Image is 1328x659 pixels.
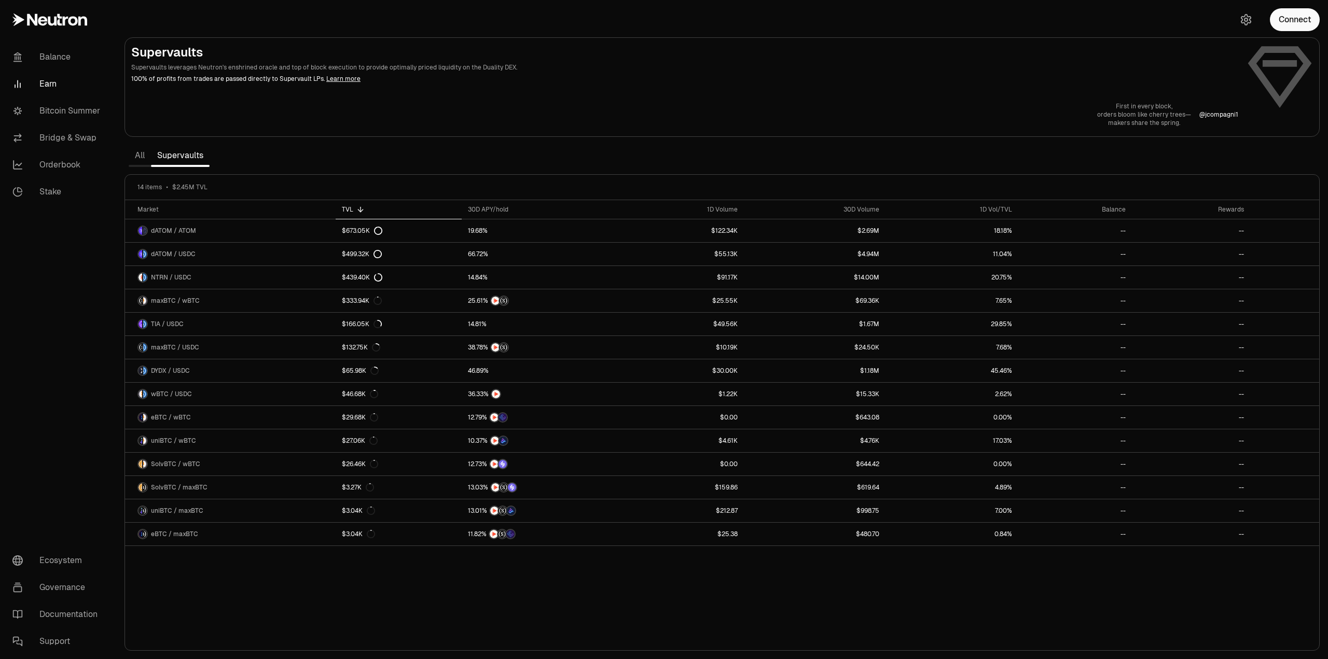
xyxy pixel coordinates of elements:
[1018,406,1132,429] a: --
[499,507,507,515] img: Structured Points
[744,219,886,242] a: $2.69M
[4,178,112,205] a: Stake
[614,383,743,405] a: $1.22K
[886,313,1019,335] a: 29.85%
[4,547,112,574] a: Ecosystem
[886,476,1019,499] a: 4.89%
[125,476,336,499] a: SolvBTC LogomaxBTC LogoSolvBTC / maxBTC
[1018,359,1132,382] a: --
[491,297,500,305] img: NTRN
[336,523,461,545] a: $3.04K
[131,74,1238,83] p: 100% of profits from trades are passed directly to Supervault LPs.
[139,483,142,492] img: SolvBTC Logo
[1018,266,1132,289] a: --
[151,343,199,352] span: maxBTC / USDC
[139,297,142,305] img: maxBTC Logo
[1018,383,1132,405] a: --
[139,273,142,282] img: NTRN Logo
[1132,406,1250,429] a: --
[139,507,142,515] img: uniBTC Logo
[125,313,336,335] a: TIA LogoUSDC LogoTIA / USDC
[1018,289,1132,312] a: --
[1132,453,1250,475] a: --
[462,453,615,475] a: NTRNSolv Points
[336,429,461,452] a: $27.06K
[125,453,336,475] a: SolvBTC LogowBTC LogoSolvBTC / wBTC
[131,63,1238,72] p: Supervaults leverages Neutron's enshrined oracle and top of block execution to provide optimally ...
[500,483,508,492] img: Structured Points
[4,601,112,628] a: Documentation
[499,437,507,445] img: Bedrock Diamonds
[614,243,743,265] a: $55.13K
[143,437,147,445] img: wBTC Logo
[151,145,210,166] a: Supervaults
[468,296,608,306] button: NTRNStructured Points
[886,383,1019,405] a: 2.62%
[151,507,203,515] span: uniBTC / maxBTC
[490,507,499,515] img: NTRN
[172,183,208,191] span: $2.45M TVL
[750,205,879,214] div: 30D Volume
[1018,243,1132,265] a: --
[151,273,191,282] span: NTRN / USDC
[1138,205,1244,214] div: Rewards
[744,289,886,312] a: $69.36K
[336,219,461,242] a: $673.05K
[1132,499,1250,522] a: --
[139,250,142,258] img: dATOM Logo
[139,227,142,235] img: dATOM Logo
[125,289,336,312] a: maxBTC LogowBTC LogomaxBTC / wBTC
[1199,110,1238,119] p: @ jcompagni1
[744,429,886,452] a: $4.76K
[462,429,615,452] a: NTRNBedrock Diamonds
[500,297,508,305] img: Structured Points
[1132,359,1250,382] a: --
[1018,313,1132,335] a: --
[468,342,608,353] button: NTRNStructured Points
[491,343,500,352] img: NTRN
[137,205,329,214] div: Market
[125,243,336,265] a: dATOM LogoUSDC LogodATOM / USDC
[4,151,112,178] a: Orderbook
[1132,266,1250,289] a: --
[744,476,886,499] a: $619.64
[151,227,196,235] span: dATOM / ATOM
[1132,336,1250,359] a: --
[1097,102,1191,110] p: First in every block,
[892,205,1013,214] div: 1D Vol/TVL
[491,483,500,492] img: NTRN
[886,219,1019,242] a: 18.18%
[1132,219,1250,242] a: --
[498,530,506,538] img: Structured Points
[125,359,336,382] a: DYDX LogoUSDC LogoDYDX / USDC
[468,412,608,423] button: NTRNEtherFi Points
[4,97,112,124] a: Bitcoin Summer
[744,336,886,359] a: $24.50K
[4,71,112,97] a: Earn
[4,628,112,655] a: Support
[744,406,886,429] a: $643.08
[508,483,516,492] img: Solv Points
[342,273,382,282] div: $439.40K
[139,367,142,375] img: DYDX Logo
[744,359,886,382] a: $1.18M
[125,429,336,452] a: uniBTC LogowBTC LogouniBTC / wBTC
[342,437,378,445] div: $27.06K
[151,320,184,328] span: TIA / USDC
[462,499,615,522] a: NTRNStructured PointsBedrock Diamonds
[342,530,375,538] div: $3.04K
[125,523,336,545] a: eBTC LogomaxBTC LogoeBTC / maxBTC
[151,250,196,258] span: dATOM / USDC
[886,289,1019,312] a: 7.65%
[4,124,112,151] a: Bridge & Swap
[620,205,737,214] div: 1D Volume
[336,453,461,475] a: $26.46K
[1132,429,1250,452] a: --
[468,529,608,539] button: NTRNStructured PointsEtherFi Points
[342,390,378,398] div: $46.68K
[143,413,147,422] img: wBTC Logo
[143,530,147,538] img: maxBTC Logo
[614,429,743,452] a: $4.61K
[151,297,200,305] span: maxBTC / wBTC
[139,530,142,538] img: eBTC Logo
